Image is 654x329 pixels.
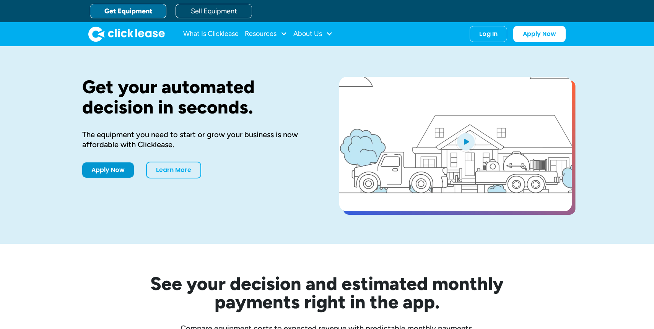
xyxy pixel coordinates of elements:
a: Apply Now [513,26,566,42]
div: Log In [479,30,498,38]
a: Sell Equipment [176,4,252,18]
h1: Get your automated decision in seconds. [82,77,315,117]
div: About Us [293,26,333,42]
a: What Is Clicklease [183,26,239,42]
a: Get Equipment [90,4,166,18]
img: Blue play button logo on a light blue circular background [456,131,476,152]
a: open lightbox [339,77,572,211]
a: Learn More [146,162,201,178]
a: home [88,26,165,42]
div: The equipment you need to start or grow your business is now affordable with Clicklease. [82,130,315,149]
img: Clicklease logo [88,26,165,42]
a: Apply Now [82,162,134,178]
h2: See your decision and estimated monthly payments right in the app. [113,274,541,311]
div: Resources [245,26,287,42]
